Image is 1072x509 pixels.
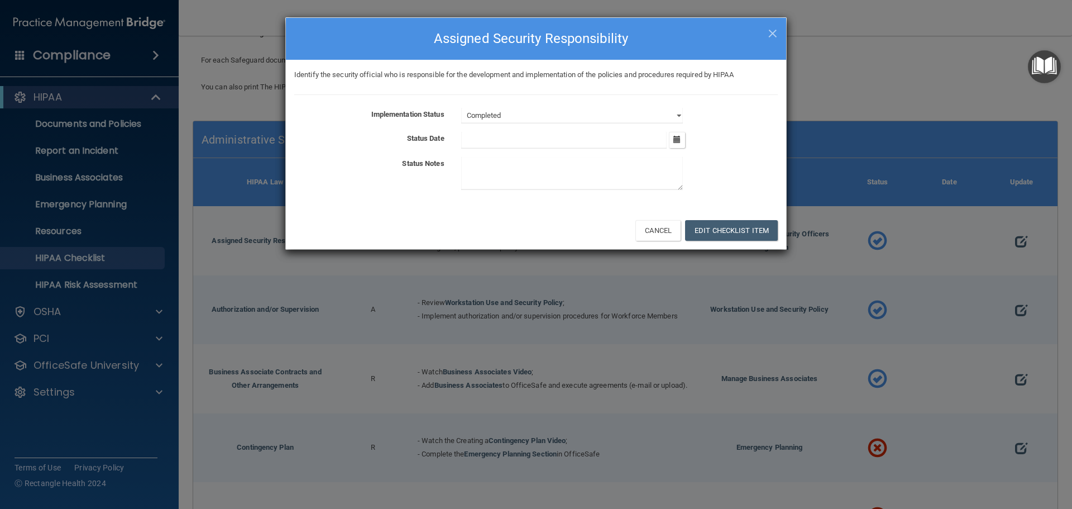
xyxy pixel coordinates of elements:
[286,68,786,82] div: Identify the security official who is responsible for the development and implementation of the p...
[635,220,681,241] button: Cancel
[407,134,444,142] b: Status Date
[768,21,778,43] span: ×
[371,110,444,118] b: Implementation Status
[294,26,778,51] h4: Assigned Security Responsibility
[402,159,444,168] b: Status Notes
[685,220,778,241] button: Edit Checklist Item
[1028,50,1061,83] button: Open Resource Center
